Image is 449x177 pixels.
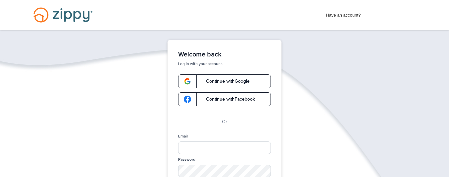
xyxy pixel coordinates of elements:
h1: Welcome back [178,50,271,58]
p: Log in with your account. [178,61,271,66]
img: google-logo [184,78,191,85]
a: google-logoContinue withFacebook [178,92,271,106]
p: Or [222,118,227,126]
span: Continue with Facebook [199,97,255,102]
label: Email [178,133,188,139]
label: Password [178,157,195,162]
img: google-logo [184,96,191,103]
input: Email [178,141,271,154]
a: google-logoContinue withGoogle [178,74,271,88]
span: Continue with Google [199,79,250,84]
span: Have an account? [326,8,361,19]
